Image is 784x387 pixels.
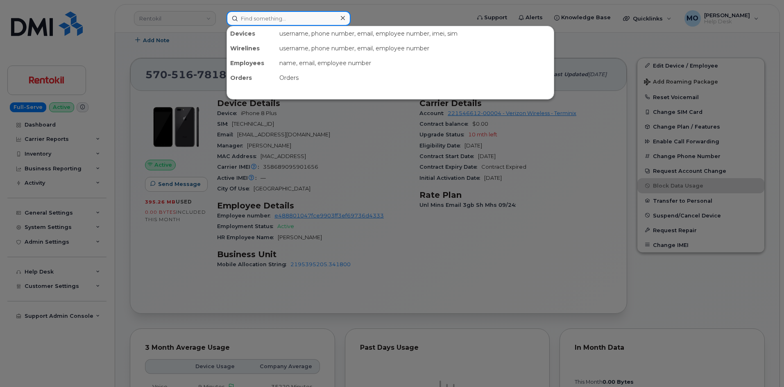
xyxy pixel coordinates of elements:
div: Employees [227,56,276,70]
input: Find something... [227,11,351,26]
div: username, phone number, email, employee number, imei, sim [276,26,554,41]
div: username, phone number, email, employee number [276,41,554,56]
iframe: Messenger Launcher [748,351,778,381]
div: Wirelines [227,41,276,56]
div: name, email, employee number [276,56,554,70]
div: Devices [227,26,276,41]
div: Orders [276,70,554,85]
div: Orders [227,70,276,85]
